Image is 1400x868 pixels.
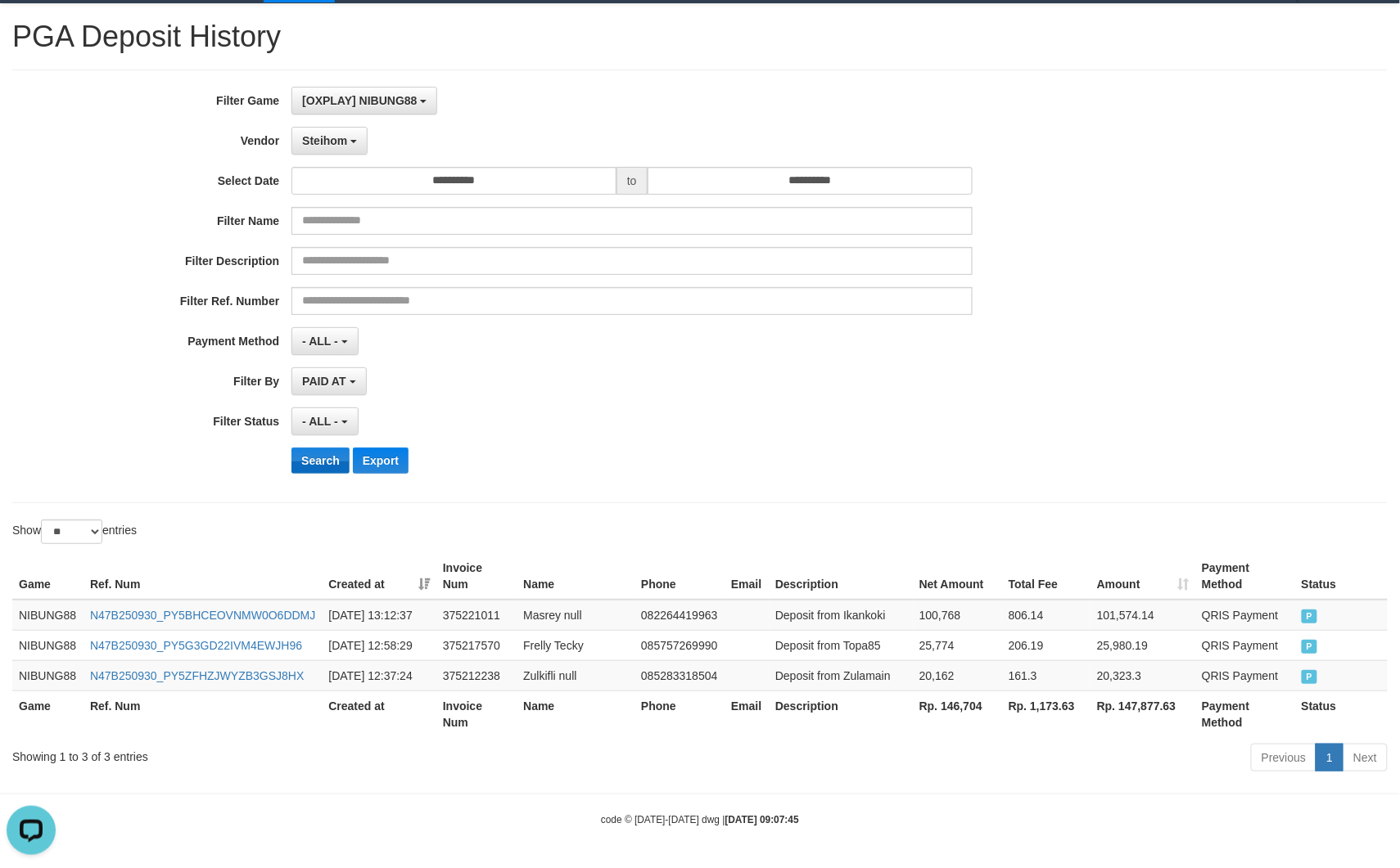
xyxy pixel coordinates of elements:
[1002,660,1091,690] td: 161.3
[12,742,571,765] div: Showing 1 to 3 of 3 entries
[291,87,437,115] button: [OXPLAY] NIBUNG88
[436,690,517,737] th: Invoice Num
[302,415,338,428] span: - ALL -
[90,669,304,682] a: N47B250930_PY5ZFHZJWYZB3GSJ8HX
[1091,553,1195,600] th: Amount: activate to sort column ascending
[322,553,436,600] th: Created at: activate to sort column ascending
[517,553,635,600] th: Name
[913,553,1002,600] th: Net Amount
[1302,670,1318,684] span: PAID
[635,660,725,690] td: 085283318504
[769,690,913,737] th: Description
[302,375,345,388] span: PAID AT
[1302,640,1318,654] span: PAID
[84,553,322,600] th: Ref. Num
[1195,660,1295,690] td: QRIS Payment
[769,553,913,600] th: Description
[725,814,799,825] strong: [DATE] 09:07:45
[616,167,648,195] span: to
[322,690,436,737] th: Created at
[913,660,1002,690] td: 20,162
[1195,600,1295,631] td: QRIS Payment
[913,690,1002,737] th: Rp. 146,704
[84,690,322,737] th: Ref. Num
[90,609,315,622] a: N47B250930_PY5BHCEOVNMW0O6DDMJ
[517,660,635,690] td: Zulkifli null
[1195,630,1295,660] td: QRIS Payment
[12,519,137,544] label: Show entries
[41,519,102,544] select: Showentries
[913,600,1002,631] td: 100,768
[436,660,517,690] td: 375212238
[322,630,436,660] td: [DATE] 12:58:29
[1002,630,1091,660] td: 206.19
[1091,630,1195,660] td: 25,980.19
[291,447,350,474] button: Search
[322,600,436,631] td: [DATE] 13:12:37
[635,630,725,660] td: 085757269990
[1343,744,1388,771] a: Next
[291,367,366,395] button: PAID AT
[725,690,769,737] th: Email
[291,407,358,435] button: - ALL -
[1295,690,1388,737] th: Status
[12,20,1388,53] h1: PGA Deposit History
[635,600,725,631] td: 082264419963
[769,630,913,660] td: Deposit from Topa85
[769,600,913,631] td: Deposit from Ikankoki
[436,630,517,660] td: 375217570
[12,660,84,690] td: NIBUNG88
[1195,690,1295,737] th: Payment Method
[913,630,1002,660] td: 25,774
[1002,553,1091,600] th: Total Fee
[302,94,417,107] span: [OXPLAY] NIBUNG88
[1316,744,1344,771] a: 1
[1091,660,1195,690] td: 20,323.3
[1091,690,1195,737] th: Rp. 147,877.63
[302,134,347,147] span: Steihom
[1295,553,1388,600] th: Status
[517,600,635,631] td: Masrey null
[601,814,799,825] small: code © [DATE]-[DATE] dwg |
[635,553,725,600] th: Phone
[517,690,635,737] th: Name
[7,7,56,56] button: Open LiveChat chat widget
[12,690,84,737] th: Game
[436,553,517,600] th: Invoice Num
[322,660,436,690] td: [DATE] 12:37:24
[517,630,635,660] td: Frelly Tecky
[1251,744,1316,771] a: Previous
[12,600,84,631] td: NIBUNG88
[12,630,84,660] td: NIBUNG88
[353,447,409,474] button: Export
[1195,553,1295,600] th: Payment Method
[635,690,725,737] th: Phone
[90,639,302,652] a: N47B250930_PY5G3GD22IVM4EWJH96
[769,660,913,690] td: Deposit from Zulamain
[1302,609,1318,623] span: PAID
[1002,690,1091,737] th: Rp. 1,173.63
[291,127,368,155] button: Steihom
[12,553,84,600] th: Game
[302,335,338,348] span: - ALL -
[291,327,358,355] button: - ALL -
[1091,600,1195,631] td: 101,574.14
[436,600,517,631] td: 375221011
[1002,600,1091,631] td: 806.14
[725,553,769,600] th: Email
